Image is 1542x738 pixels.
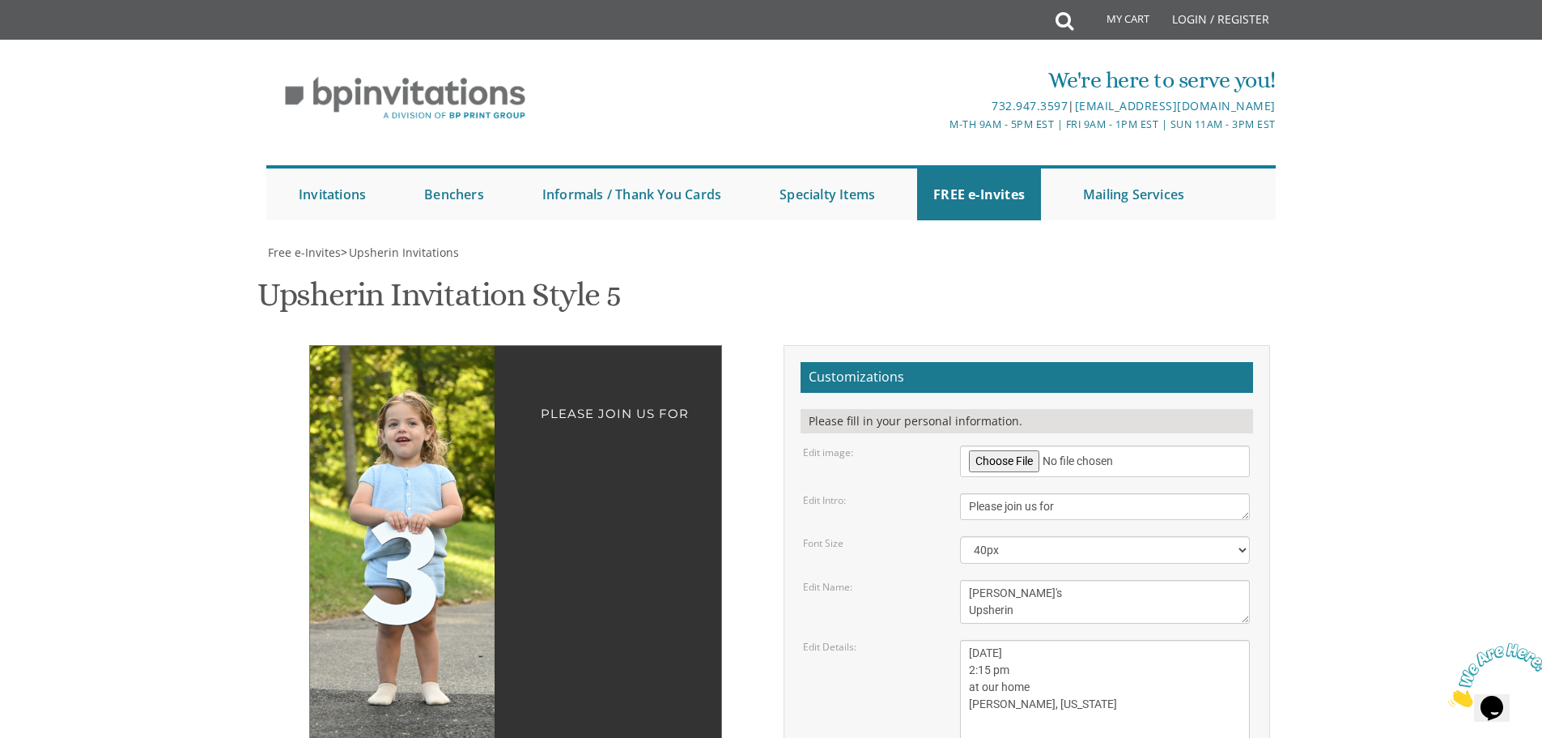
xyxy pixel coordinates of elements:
[341,245,459,260] span: >
[803,536,843,550] label: Font Size
[960,580,1250,624] textarea: [PERSON_NAME]'s Upsherin
[1075,98,1276,113] a: [EMAIL_ADDRESS][DOMAIN_NAME]
[526,169,737,220] a: Informals / Thank You Cards
[803,446,853,459] label: Edit image:
[349,245,459,260] span: Upsherin Invitations
[342,378,689,427] div: Please join us for
[604,116,1276,133] div: M-Th 9am - 5pm EST | Fri 9am - 1pm EST | Sun 11am - 3pm EST
[282,169,382,220] a: Invitations
[801,409,1253,433] div: Please fill in your personal information.
[803,580,852,594] label: Edit Name:
[803,640,856,654] label: Edit Details:
[6,6,107,70] img: Chat attention grabber
[917,169,1041,220] a: FREE e-Invites
[801,362,1253,393] h2: Customizations
[257,277,621,325] h1: Upsherin Invitation Style 5
[1072,2,1161,42] a: My Cart
[992,98,1068,113] a: 732.947.3597
[960,493,1250,520] textarea: Please join us for
[1067,169,1200,220] a: Mailing Services
[763,169,891,220] a: Specialty Items
[803,493,846,507] label: Edit Intro:
[347,245,459,260] a: Upsherin Invitations
[1442,637,1542,714] iframe: chat widget
[266,245,341,260] a: Free e-Invites
[408,169,500,220] a: Benchers
[266,65,544,132] img: BP Invitation Loft
[604,96,1276,116] div: |
[604,64,1276,96] div: We're here to serve you!
[268,245,341,260] span: Free e-Invites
